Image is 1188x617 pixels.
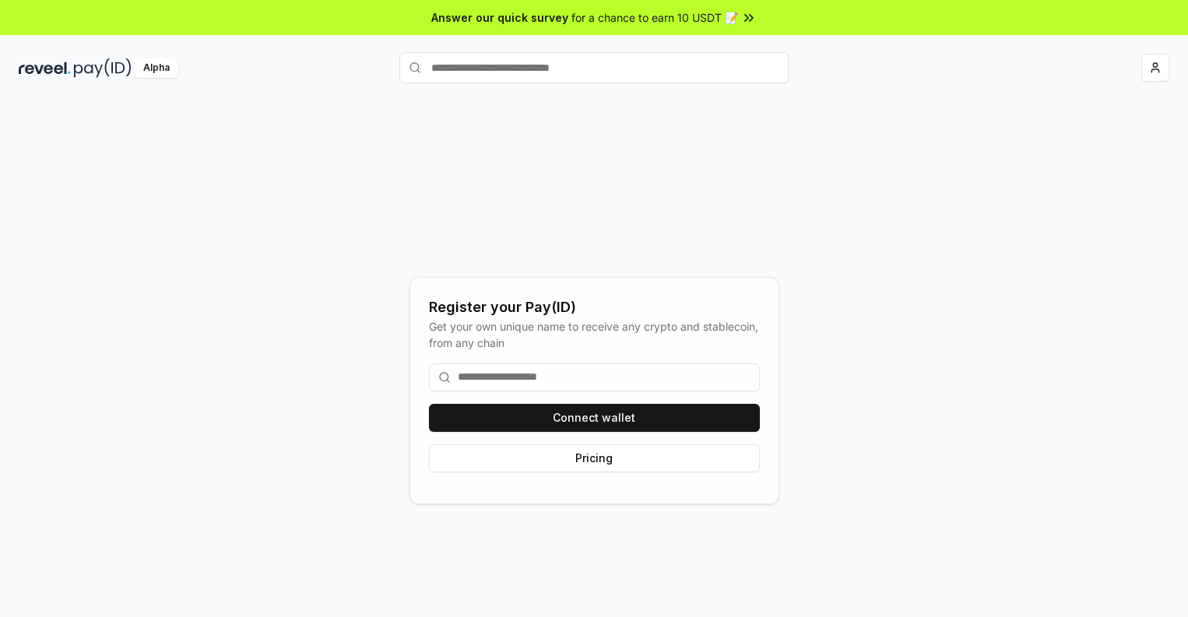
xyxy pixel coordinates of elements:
div: Alpha [135,58,178,78]
div: Get your own unique name to receive any crypto and stablecoin, from any chain [429,318,760,351]
div: Register your Pay(ID) [429,296,760,318]
img: pay_id [74,58,132,78]
span: for a chance to earn 10 USDT 📝 [571,9,738,26]
span: Answer our quick survey [431,9,568,26]
img: reveel_dark [19,58,71,78]
button: Connect wallet [429,404,760,432]
button: Pricing [429,444,760,472]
